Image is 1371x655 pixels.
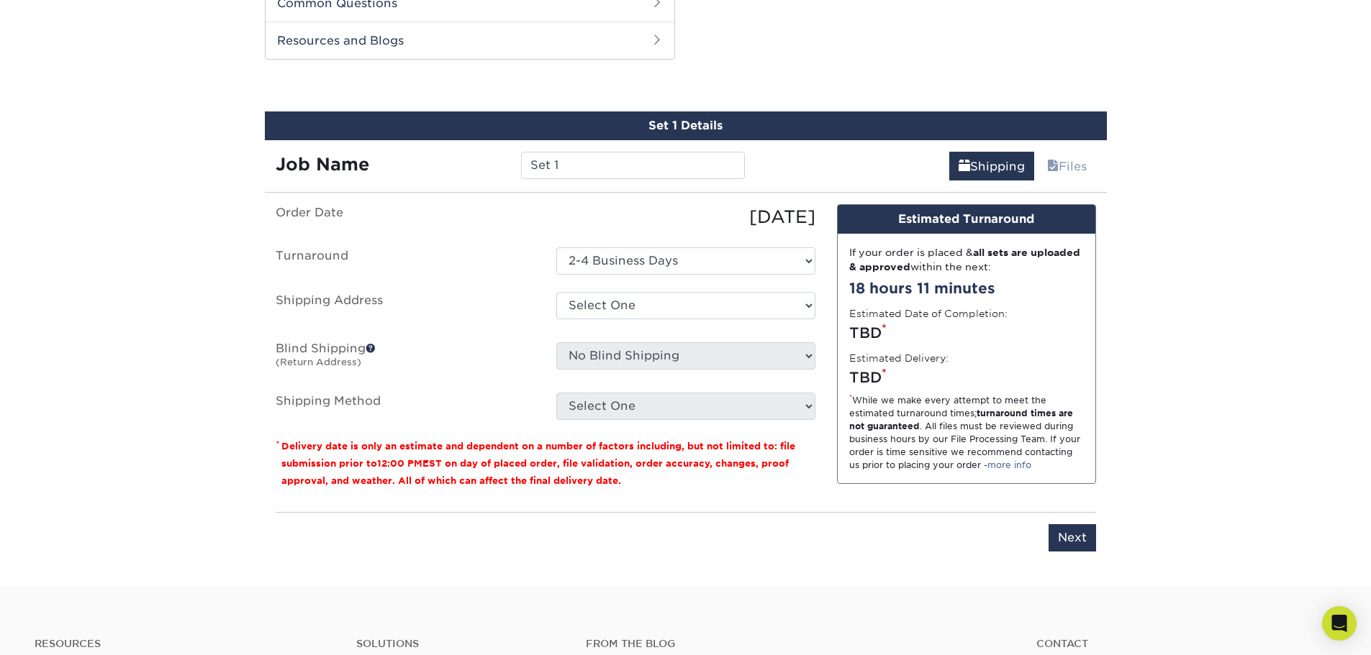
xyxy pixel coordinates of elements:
[849,408,1073,431] strong: turnaround times are not guaranteed
[1038,152,1096,180] a: Files
[265,204,546,230] label: Order Date
[266,22,674,59] h2: Resources and Blogs
[1047,160,1059,173] span: files
[849,394,1084,472] div: While we make every attempt to meet the estimated turnaround times; . All files must be reviewed ...
[265,342,546,375] label: Blind Shipping
[276,357,361,367] small: (Return Address)
[849,322,1084,344] div: TBD
[356,638,564,650] h4: Solutions
[849,245,1084,275] div: If your order is placed & within the next:
[521,152,745,179] input: Enter a job name
[1036,638,1336,650] a: Contact
[949,152,1034,180] a: Shipping
[838,205,1095,234] div: Estimated Turnaround
[281,441,795,486] small: Delivery date is only an estimate and dependent on a number of factors including, but not limited...
[35,638,335,650] h4: Resources
[4,611,122,650] iframe: Google Customer Reviews
[265,111,1107,140] div: Set 1 Details
[849,306,1008,321] label: Estimated Date of Completion:
[849,367,1084,388] div: TBD
[959,160,970,173] span: shipping
[849,278,1084,299] div: 18 hours 11 minutes
[377,458,422,469] span: 12:00 PM
[265,247,546,275] label: Turnaround
[849,351,949,365] label: Estimated Delivery:
[265,292,546,325] label: Shipping Address
[987,459,1031,470] a: more info
[1049,524,1096,551] input: Next
[586,638,997,650] h4: From the Blog
[546,204,826,230] div: [DATE]
[265,393,546,420] label: Shipping Method
[1322,606,1357,641] div: Open Intercom Messenger
[276,154,369,175] strong: Job Name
